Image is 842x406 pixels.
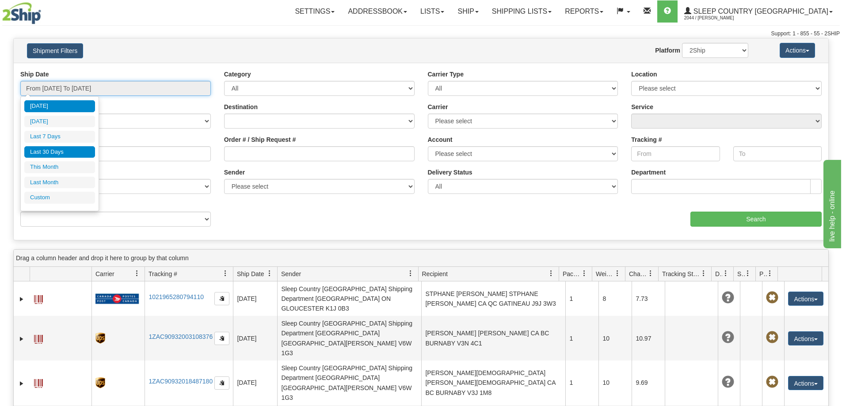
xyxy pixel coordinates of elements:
[766,376,778,388] span: Pickup Not Assigned
[233,281,277,316] td: [DATE]
[598,316,632,360] td: 10
[224,168,245,177] label: Sender
[95,333,105,344] img: 8 - UPS
[428,168,472,177] label: Delivery Status
[565,360,598,405] td: 1
[24,146,95,158] li: Last 30 Days
[2,2,41,24] img: logo2044.jpg
[214,292,229,305] button: Copy to clipboard
[631,70,657,79] label: Location
[610,266,625,281] a: Weight filter column settings
[822,158,841,248] iframe: chat widget
[544,266,559,281] a: Recipient filter column settings
[24,100,95,112] li: [DATE]
[428,102,448,111] label: Carrier
[690,212,822,227] input: Search
[17,295,26,304] a: Expand
[218,266,233,281] a: Tracking # filter column settings
[277,360,421,405] td: Sleep Country [GEOGRAPHIC_DATA] Shipping Department [GEOGRAPHIC_DATA] [GEOGRAPHIC_DATA][PERSON_NA...
[95,269,114,278] span: Carrier
[655,46,680,55] label: Platform
[596,269,614,278] span: Weight
[224,135,296,144] label: Order # / Ship Request #
[27,43,83,58] button: Shipment Filters
[780,43,815,58] button: Actions
[281,269,301,278] span: Sender
[34,291,43,305] a: Label
[629,269,648,278] span: Charge
[428,135,453,144] label: Account
[414,0,451,23] a: Lists
[678,0,839,23] a: Sleep Country [GEOGRAPHIC_DATA] 2044 / [PERSON_NAME]
[277,316,421,360] td: Sleep Country [GEOGRAPHIC_DATA] Shipping Department [GEOGRAPHIC_DATA] [GEOGRAPHIC_DATA][PERSON_NA...
[214,332,229,345] button: Copy to clipboard
[262,266,277,281] a: Ship Date filter column settings
[631,146,720,161] input: From
[737,269,745,278] span: Shipment Issues
[17,379,26,388] a: Expand
[598,281,632,316] td: 8
[563,269,581,278] span: Packages
[558,0,610,23] a: Reports
[149,378,213,385] a: 1ZAC90932018487180
[421,281,565,316] td: STPHANE [PERSON_NAME] STPHANE [PERSON_NAME] CA QC GATINEAU J9J 3W3
[422,269,448,278] span: Recipient
[722,331,734,344] span: Unknown
[631,102,653,111] label: Service
[485,0,558,23] a: Shipping lists
[277,281,421,316] td: Sleep Country [GEOGRAPHIC_DATA] Shipping Department [GEOGRAPHIC_DATA] ON GLOUCESTER K1J 0B3
[632,281,665,316] td: 7.73
[662,269,701,278] span: Tracking Status
[2,30,840,38] div: Support: 1 - 855 - 55 - 2SHIP
[149,333,213,340] a: 1ZAC90932003108376
[421,360,565,405] td: [PERSON_NAME][DEMOGRAPHIC_DATA] [PERSON_NAME][DEMOGRAPHIC_DATA] CA BC BURNABY V3J 1M8
[766,331,778,344] span: Pickup Not Assigned
[788,376,823,390] button: Actions
[766,292,778,304] span: Pickup Not Assigned
[740,266,755,281] a: Shipment Issues filter column settings
[14,250,828,267] div: grid grouping header
[632,316,665,360] td: 10.97
[24,131,95,143] li: Last 7 Days
[130,266,145,281] a: Carrier filter column settings
[233,360,277,405] td: [DATE]
[34,375,43,389] a: Label
[224,70,251,79] label: Category
[421,316,565,360] td: [PERSON_NAME] [PERSON_NAME] CA BC BURNABY V3N 4C1
[722,376,734,388] span: Unknown
[233,316,277,360] td: [DATE]
[224,102,258,111] label: Destination
[20,70,49,79] label: Ship Date
[451,0,485,23] a: Ship
[24,116,95,128] li: [DATE]
[632,360,665,405] td: 9.69
[722,292,734,304] span: Unknown
[577,266,592,281] a: Packages filter column settings
[403,266,418,281] a: Sender filter column settings
[95,377,105,388] img: 8 - UPS
[149,293,204,300] a: 1021965280794110
[24,192,95,204] li: Custom
[237,269,264,278] span: Ship Date
[718,266,733,281] a: Delivery Status filter column settings
[17,334,26,343] a: Expand
[715,269,723,278] span: Delivery Status
[691,8,828,15] span: Sleep Country [GEOGRAPHIC_DATA]
[762,266,777,281] a: Pickup Status filter column settings
[759,269,767,278] span: Pickup Status
[565,281,598,316] td: 1
[149,269,177,278] span: Tracking #
[428,70,464,79] label: Carrier Type
[34,331,43,345] a: Label
[24,177,95,189] li: Last Month
[631,135,662,144] label: Tracking #
[631,168,666,177] label: Department
[733,146,822,161] input: To
[643,266,658,281] a: Charge filter column settings
[598,360,632,405] td: 10
[288,0,341,23] a: Settings
[788,331,823,345] button: Actions
[95,293,139,304] img: 20 - Canada Post
[684,14,751,23] span: 2044 / [PERSON_NAME]
[24,161,95,173] li: This Month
